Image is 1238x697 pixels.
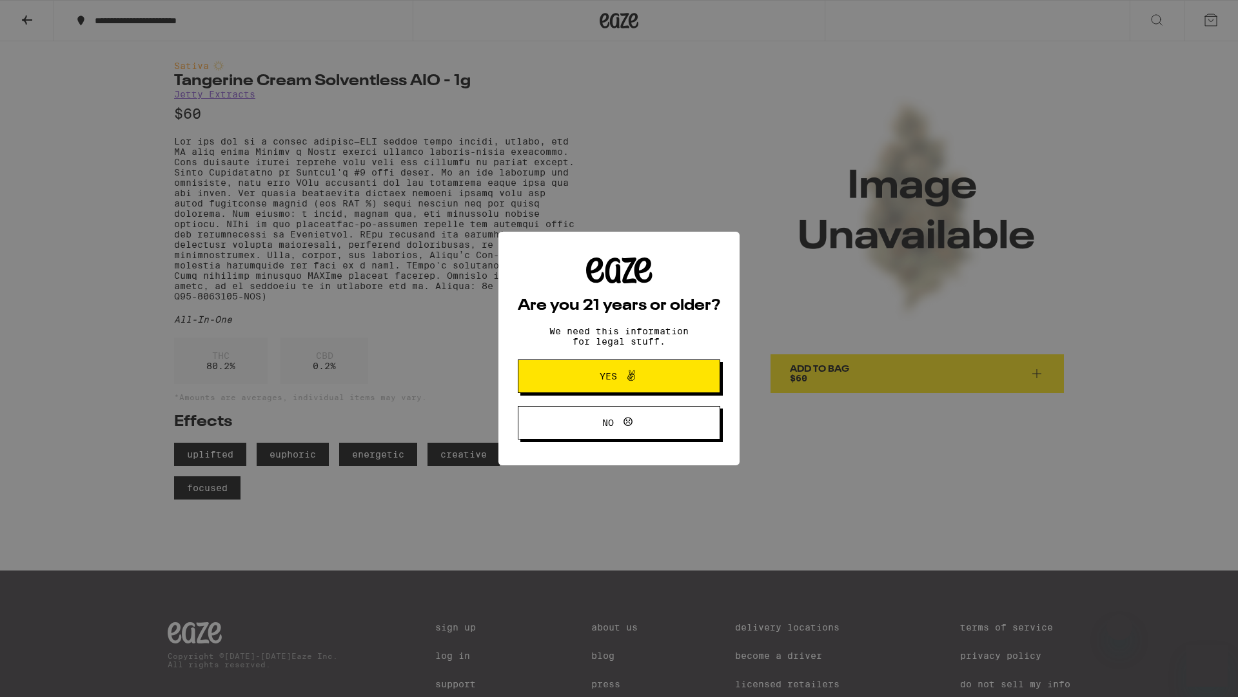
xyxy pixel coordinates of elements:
p: We need this information for legal stuff. [538,326,700,347]
span: No [602,418,614,427]
button: Yes [518,359,720,393]
h2: Are you 21 years or older? [518,298,720,314]
button: No [518,406,720,439]
iframe: Close message [1106,614,1132,640]
iframe: Button to launch messaging window [1186,645,1228,687]
span: Yes [600,372,617,381]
